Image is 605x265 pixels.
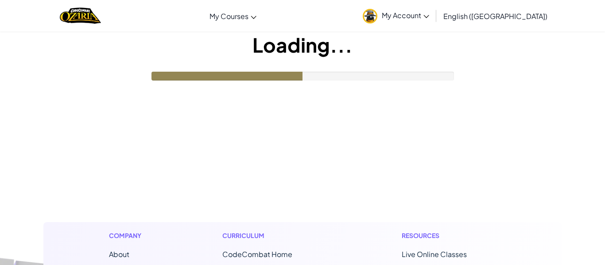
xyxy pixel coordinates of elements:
span: CodeCombat Home [222,250,292,259]
img: Home [60,7,101,25]
a: Live Online Classes [402,250,467,259]
a: My Account [358,2,434,30]
a: My Courses [205,4,261,28]
h1: Resources [402,231,496,240]
h1: Curriculum [222,231,330,240]
span: My Account [382,11,429,20]
span: My Courses [209,12,248,21]
a: About [109,250,129,259]
h1: Company [109,231,150,240]
span: English ([GEOGRAPHIC_DATA]) [443,12,547,21]
a: English ([GEOGRAPHIC_DATA]) [439,4,552,28]
img: avatar [363,9,377,23]
a: Ozaria by CodeCombat logo [60,7,101,25]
